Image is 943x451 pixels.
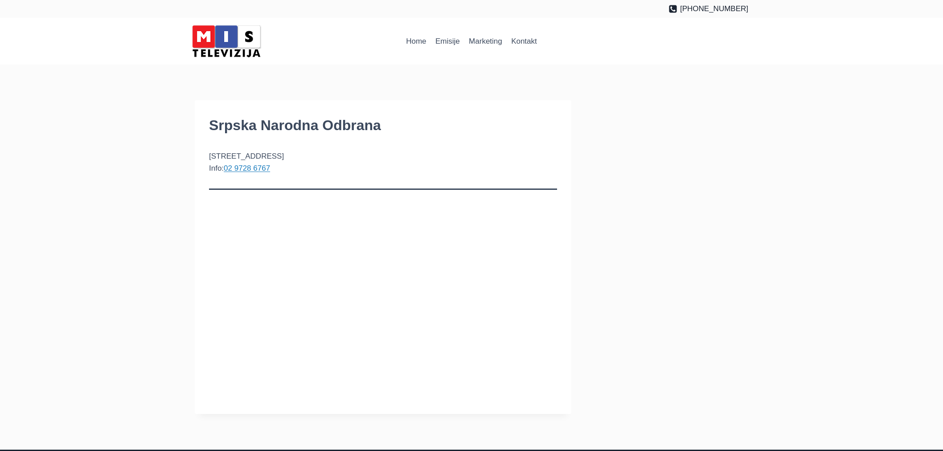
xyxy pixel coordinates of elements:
nav: Primary [402,31,541,52]
iframe: Srpska Narodna Odbrana | Restoran Tri Šešira [209,204,557,400]
a: Emisije [431,31,464,52]
img: MIS Television [189,22,264,60]
span: [PHONE_NUMBER] [680,3,748,15]
a: [PHONE_NUMBER] [668,3,748,15]
a: 02 9728 6767 [224,164,270,172]
a: Kontakt [507,31,541,52]
h1: Srpska Narodna Odbrana [209,115,557,136]
a: Home [402,31,431,52]
p: [STREET_ADDRESS] Info: [209,150,557,174]
a: Marketing [464,31,507,52]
